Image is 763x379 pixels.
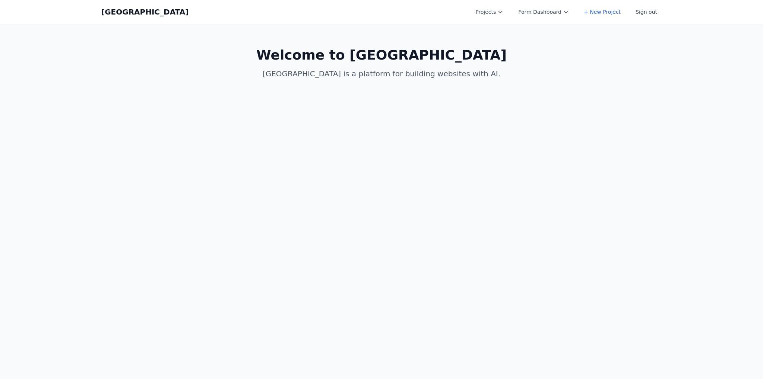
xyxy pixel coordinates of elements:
[631,5,662,19] button: Sign out
[238,48,525,63] h1: Welcome to [GEOGRAPHIC_DATA]
[471,5,508,19] button: Projects
[238,69,525,79] p: [GEOGRAPHIC_DATA] is a platform for building websites with AI.
[514,5,573,19] button: Form Dashboard
[101,7,189,17] a: [GEOGRAPHIC_DATA]
[579,5,625,19] a: + New Project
